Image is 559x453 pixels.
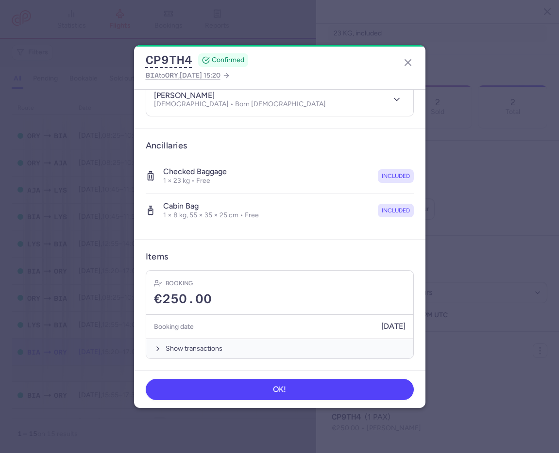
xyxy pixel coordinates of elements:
button: Show transactions [146,339,413,358]
button: CP9TH4 [146,53,192,67]
span: OK! [273,385,286,394]
span: €250.00 [154,292,212,307]
p: [DEMOGRAPHIC_DATA] • Born [DEMOGRAPHIC_DATA] [154,100,326,108]
span: BIA [146,71,159,79]
a: BIAtoORY,[DATE] 15:20 [146,69,230,81]
h3: Ancillaries [146,140,414,151]
h4: Checked baggage [163,167,227,177]
span: ORY [165,71,178,79]
span: CONFIRMED [212,55,244,65]
h5: Booking date [154,321,194,333]
h4: Cabin bag [163,201,259,211]
div: Booking€250.00 [146,271,413,315]
span: to , [146,69,220,81]
p: 1 × 23 kg • Free [163,177,227,185]
h4: Booking [166,278,193,288]
span: included [382,206,410,215]
span: [DATE] [381,322,406,331]
span: [DATE] 15:20 [180,71,220,80]
button: OK! [146,379,414,400]
h4: [PERSON_NAME] [154,91,215,100]
h3: Items [146,251,169,262]
span: included [382,171,410,181]
p: 1 × 8 kg, 55 × 35 × 25 cm • Free [163,211,259,220]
